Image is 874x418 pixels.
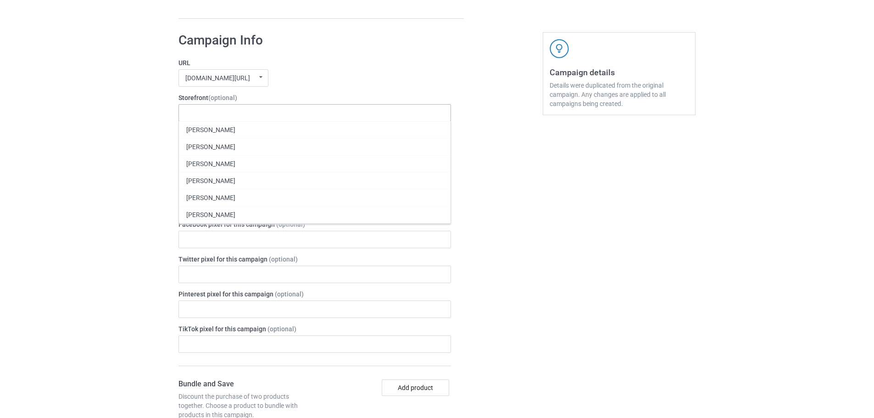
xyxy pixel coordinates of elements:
[178,379,312,389] h4: Bundle and Save
[179,206,451,223] div: [PERSON_NAME]
[550,67,689,78] h3: Campaign details
[178,290,451,299] label: Pinterest pixel for this campaign
[550,39,569,58] img: svg+xml;base64,PD94bWwgdmVyc2lvbj0iMS4wIiBlbmNvZGluZz0iVVRGLTgiPz4KPHN2ZyB3aWR0aD0iNDJweCIgaGVpZ2...
[179,138,451,155] div: [PERSON_NAME]
[185,75,250,81] div: [DOMAIN_NAME][URL]
[179,121,451,138] div: [PERSON_NAME]
[179,189,451,206] div: [PERSON_NAME]
[208,94,237,101] span: (optional)
[178,58,451,67] label: URL
[269,256,298,263] span: (optional)
[178,220,451,229] label: Facebook pixel for this campaign
[178,255,451,264] label: Twitter pixel for this campaign
[267,325,296,333] span: (optional)
[178,324,451,334] label: TikTok pixel for this campaign
[179,155,451,172] div: [PERSON_NAME]
[275,290,304,298] span: (optional)
[178,32,451,49] h1: Campaign Info
[550,81,689,108] div: Details were duplicated from the original campaign. Any changes are applied to all campaigns bein...
[178,93,451,102] label: Storefront
[179,223,451,240] div: [PERSON_NAME]
[276,221,305,228] span: (optional)
[179,172,451,189] div: [PERSON_NAME]
[382,379,449,396] button: Add product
